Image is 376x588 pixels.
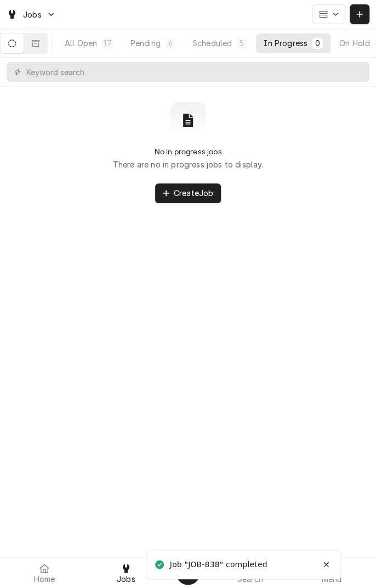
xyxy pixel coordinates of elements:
button: CreateJob [155,183,221,203]
div: On Hold [339,37,370,49]
div: 6 [167,37,174,49]
div: Scheduled [192,37,232,49]
h2: No in progress jobs [154,147,221,156]
div: 17 [104,37,111,49]
div: Job "JOB-838" completed [170,559,269,570]
span: Home [34,575,55,584]
div: 5 [238,37,245,49]
span: Menu [321,575,341,584]
div: Pending [130,37,161,49]
p: There are no in progress jobs to display. [113,159,264,170]
div: 0 [314,37,321,49]
span: Jobs [117,575,135,584]
span: Search [237,575,263,584]
a: Go to Jobs [2,5,60,24]
span: Jobs [23,9,42,20]
input: Keyword search [26,62,364,82]
a: Home [4,559,85,586]
div: In Progress [264,37,307,49]
a: Jobs [86,559,167,586]
div: All Open [65,37,97,49]
span: Create Job [172,187,215,199]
